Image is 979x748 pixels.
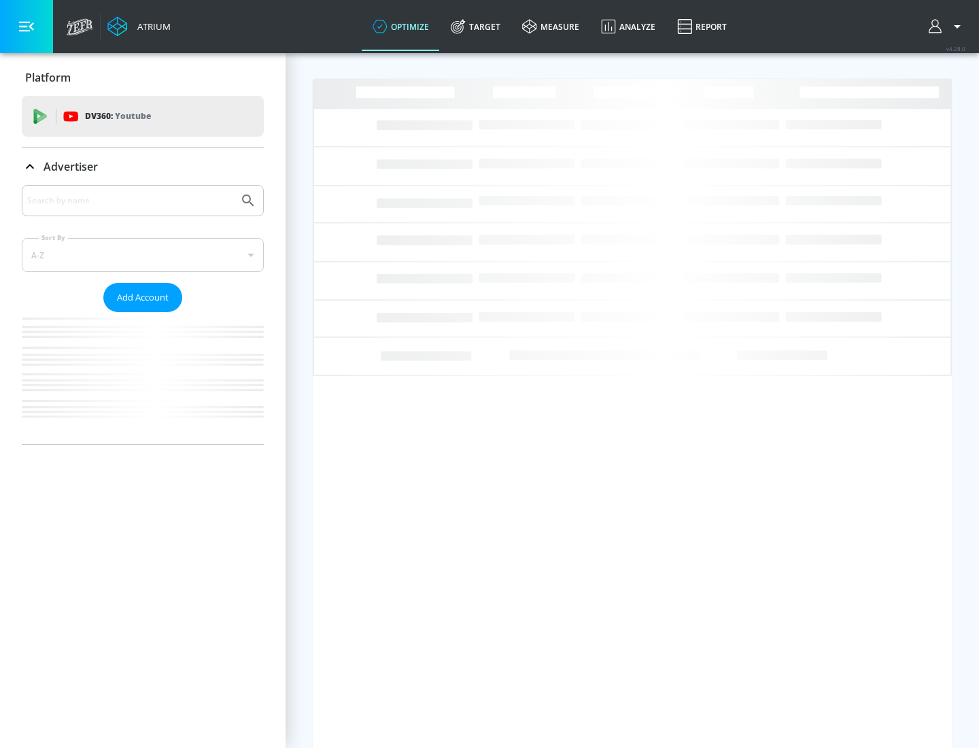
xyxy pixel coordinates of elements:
a: Analyze [590,2,666,51]
div: Platform [22,58,264,97]
button: Add Account [103,283,182,312]
p: Advertiser [44,159,98,174]
div: Atrium [132,20,171,33]
a: measure [511,2,590,51]
a: Atrium [107,16,171,37]
div: Advertiser [22,185,264,444]
input: Search by name [27,192,233,209]
p: Platform [25,70,71,85]
span: v 4.28.0 [946,45,965,52]
p: Youtube [115,109,151,123]
a: optimize [362,2,440,51]
p: DV360: [85,109,151,124]
span: Add Account [117,290,169,305]
div: A-Z [22,238,264,272]
div: DV360: Youtube [22,96,264,137]
a: Report [666,2,738,51]
div: Advertiser [22,148,264,186]
a: Target [440,2,511,51]
label: Sort By [39,233,68,242]
nav: list of Advertiser [22,312,264,444]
